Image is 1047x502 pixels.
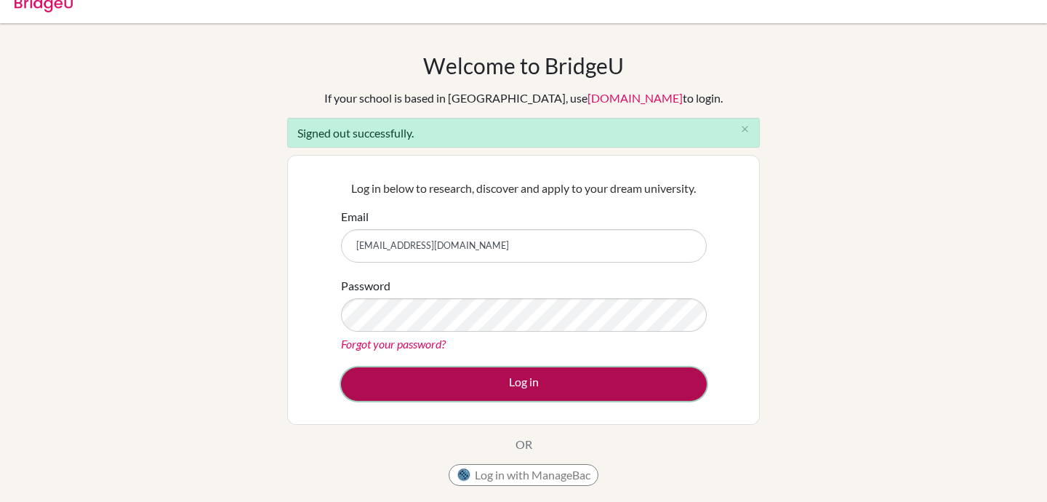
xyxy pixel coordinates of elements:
[516,436,532,453] p: OR
[287,118,760,148] div: Signed out successfully.
[449,464,598,486] button: Log in with ManageBac
[341,337,446,351] a: Forgot your password?
[739,124,750,135] i: close
[341,208,369,226] label: Email
[730,119,759,140] button: Close
[587,91,683,105] a: [DOMAIN_NAME]
[324,89,723,107] div: If your school is based in [GEOGRAPHIC_DATA], use to login.
[341,180,707,197] p: Log in below to research, discover and apply to your dream university.
[423,52,624,79] h1: Welcome to BridgeU
[341,277,390,295] label: Password
[341,367,707,401] button: Log in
